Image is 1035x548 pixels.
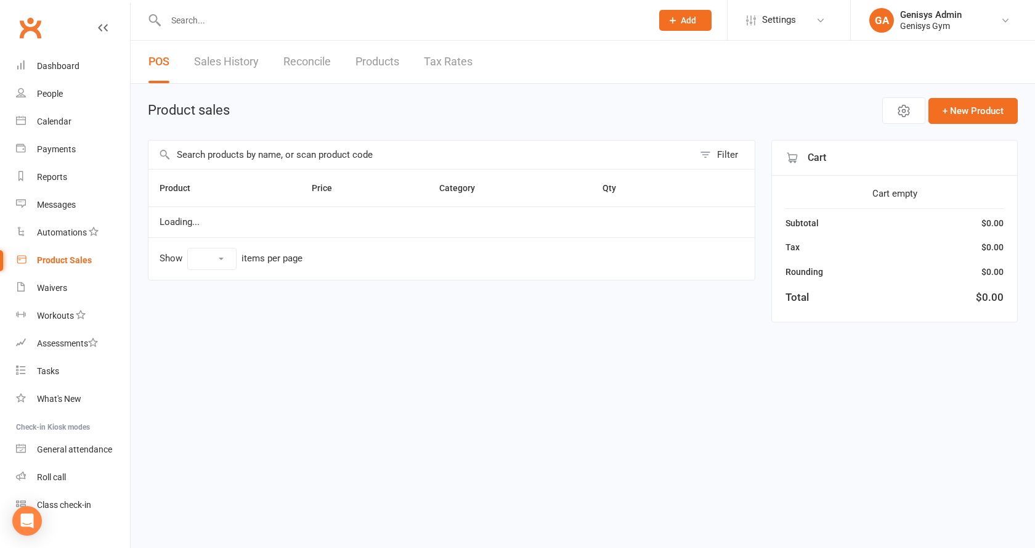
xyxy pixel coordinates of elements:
a: Messages [16,191,130,219]
div: Genisys Gym [900,20,962,31]
span: Category [439,183,489,193]
a: POS [148,41,169,83]
div: GA [869,8,894,33]
div: What's New [37,394,81,404]
div: Payments [37,144,76,154]
button: Price [312,181,346,195]
span: Settings [762,6,796,34]
a: Tax Rates [424,41,473,83]
div: Automations [37,227,87,237]
div: Dashboard [37,61,79,71]
div: Total [785,289,809,306]
div: Tax [785,240,800,254]
div: Filter [717,147,738,162]
div: Assessments [37,338,98,348]
span: Product [160,183,204,193]
div: $0.00 [981,265,1004,279]
div: Show [160,248,302,270]
a: Roll call [16,464,130,491]
a: Dashboard [16,52,130,80]
button: Category [439,181,489,195]
div: Rounding [785,265,823,279]
td: Loading... [148,207,755,237]
div: Class check-in [37,500,91,510]
a: General attendance kiosk mode [16,436,130,464]
input: Search products by name, or scan product code [148,141,694,169]
div: Subtotal [785,216,819,230]
a: Clubworx [15,12,46,43]
input: Search... [162,12,643,29]
div: Waivers [37,283,67,293]
div: Open Intercom Messenger [12,506,42,536]
span: Price [312,183,346,193]
div: Genisys Admin [900,9,962,20]
a: Workouts [16,302,130,330]
a: Calendar [16,108,130,136]
div: $0.00 [976,289,1004,306]
a: People [16,80,130,108]
a: Assessments [16,330,130,358]
a: What's New [16,385,130,413]
div: Roll call [37,472,66,482]
a: Tasks [16,358,130,385]
div: Calendar [37,117,71,126]
button: + New Product [928,98,1018,124]
div: General attendance [37,444,112,454]
a: Waivers [16,274,130,302]
div: Cart empty [785,186,1004,201]
a: Sales History [194,41,259,83]
div: Product Sales [37,255,92,265]
span: Add [681,15,696,25]
a: Reports [16,163,130,191]
a: Automations [16,219,130,247]
div: $0.00 [981,216,1004,230]
button: Add [659,10,712,31]
a: Payments [16,136,130,163]
div: Reports [37,172,67,182]
a: Product Sales [16,247,130,274]
button: Product [160,181,204,195]
div: items per page [241,253,302,264]
a: Reconcile [283,41,331,83]
button: Qty [603,181,630,195]
div: $0.00 [981,240,1004,254]
button: Filter [694,141,755,169]
div: Tasks [37,366,59,376]
div: Workouts [37,311,74,321]
a: Products [355,41,399,83]
h1: Product sales [148,103,230,118]
a: Class kiosk mode [16,491,130,519]
div: Cart [772,141,1017,176]
div: Messages [37,200,76,210]
span: Qty [603,183,630,193]
div: People [37,89,63,99]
